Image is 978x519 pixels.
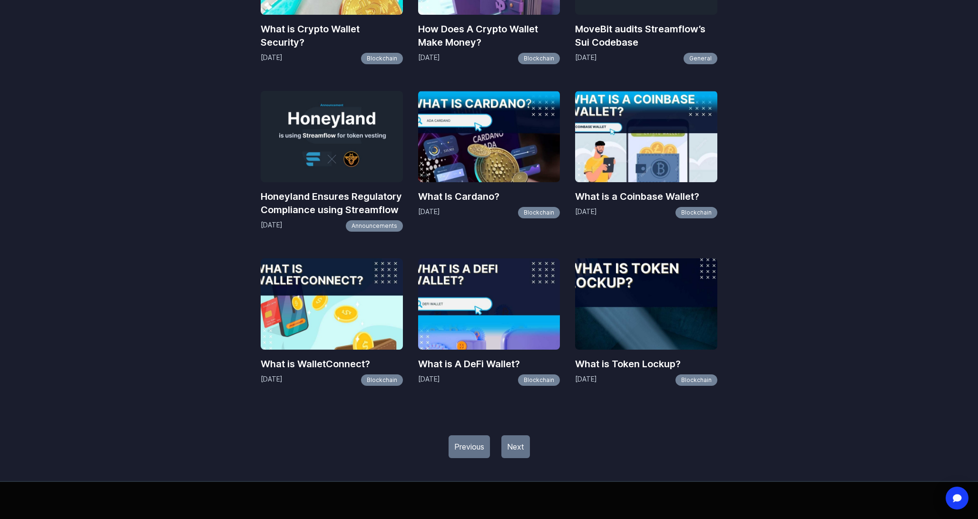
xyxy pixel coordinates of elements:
a: Next [501,435,530,458]
a: Announcements [346,220,403,232]
a: Honeyland Ensures Regulatory Compliance using Streamflow [261,190,403,216]
a: What is Token Lockup? [575,357,717,371]
img: Honeyland Ensures Regulatory Compliance using Streamflow [261,91,403,182]
a: What is Crypto Wallet Security? [261,22,403,49]
p: [DATE] [261,220,283,232]
img: What is a Coinbase Wallet? [575,91,717,182]
p: [DATE] [261,53,283,64]
a: Previous [449,435,490,458]
a: What is A DeFi Wallet? [418,357,560,371]
p: [DATE] [575,374,597,386]
p: [DATE] [261,374,283,386]
p: [DATE] [575,207,597,218]
a: Blockchain [518,207,560,218]
a: What is WalletConnect? [261,357,403,371]
img: What is WalletConnect? [261,258,403,350]
a: Blockchain [518,53,560,64]
a: What Is Cardano? [418,190,560,203]
a: What is a Coinbase Wallet? [575,190,717,203]
p: [DATE] [418,374,440,386]
img: What is A DeFi Wallet? [418,258,560,350]
a: Blockchain [675,207,717,218]
a: Blockchain [361,374,403,386]
p: [DATE] [418,207,440,218]
div: Open Intercom Messenger [946,487,968,509]
p: [DATE] [575,53,597,64]
a: Blockchain [361,53,403,64]
a: MoveBit audits Streamflow’s Sui Codebase [575,22,717,49]
a: General [684,53,717,64]
a: How Does A Crypto Wallet Make Money? [418,22,560,49]
p: [DATE] [418,53,440,64]
img: What is Token Lockup? [575,258,717,350]
img: What Is Cardano? [418,91,560,182]
a: Blockchain [518,374,560,386]
a: Blockchain [675,374,717,386]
